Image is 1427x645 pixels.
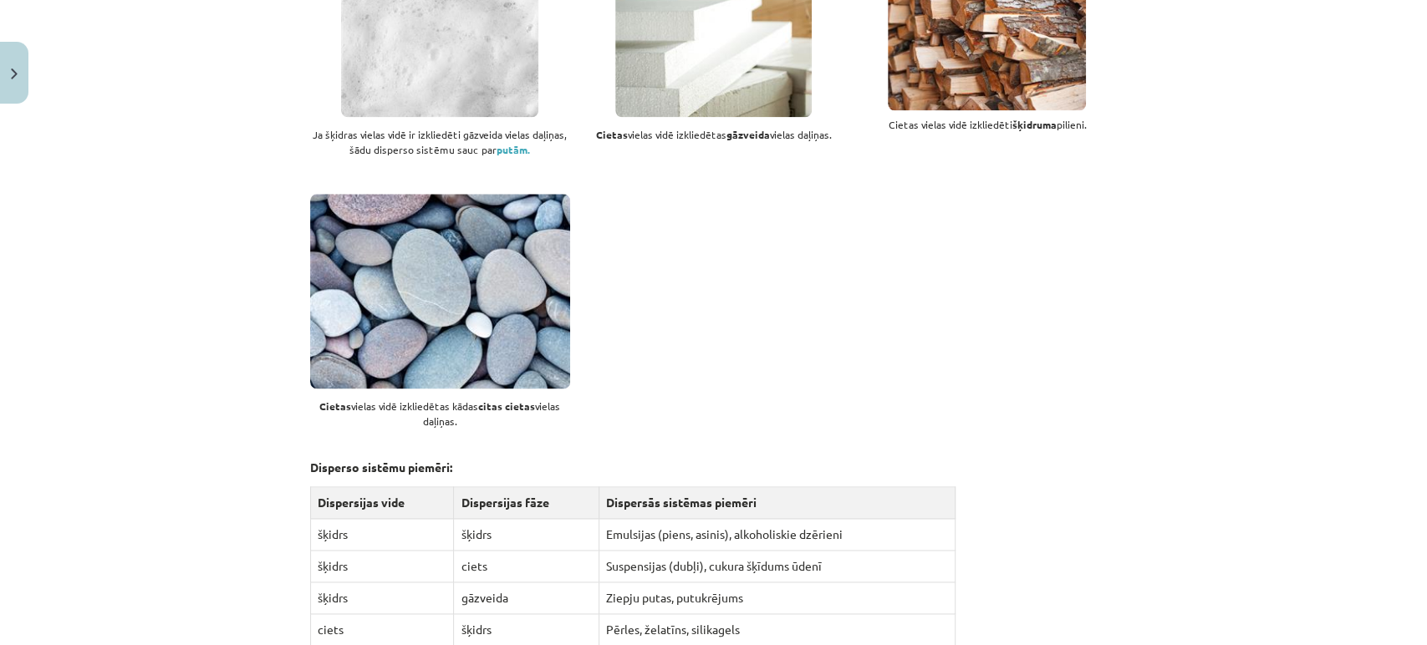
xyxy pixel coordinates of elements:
td: gāzveida [454,582,599,614]
strong: putām. [497,143,531,156]
strong: šķidruma [1012,118,1056,131]
strong: citas cietas [478,399,535,413]
th: Dispersās sistēmas piemēri [599,487,955,519]
img: Shutterstock_528898111_pebbles_oļi.jpg [310,194,570,389]
td: šķidrs [454,519,599,551]
td: ciets [454,551,599,582]
strong: gāzveida [726,128,769,141]
p: vielas vidē izkliedētas vielas daļiņas. [584,127,843,142]
p: Cietas vielas vidē izkliedēti pilieni. [857,117,1117,132]
td: Ziepju putas, putukrējums [599,582,955,614]
strong: Cietas [319,399,351,413]
td: Suspensijas (dubļi), cukura šķīdums ūdenī [599,551,955,582]
td: šķidrs [310,519,454,551]
strong: Disperso sistēmu piemēri: [310,460,452,475]
th: Dispersijas vide [310,487,454,519]
td: šķidrs [310,551,454,582]
img: icon-close-lesson-0947bae3869378f0d4975bcd49f059093ad1ed9edebbc8119c70593378902aed.svg [11,69,18,79]
td: šķidrs [310,582,454,614]
p: Ja šķidras vielas vidē ir izkliedēti gāzveida vielas daļiņas, šādu disperso sistēmu sauc par [310,127,570,157]
strong: Cietas [595,128,627,141]
p: vielas vidē izkliedētas kādas vielas daļiņas. [310,399,570,429]
td: Emulsijas (piens, asinis), alkoholiskie dzērieni [599,519,955,551]
th: Dispersijas fāze [454,487,599,519]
